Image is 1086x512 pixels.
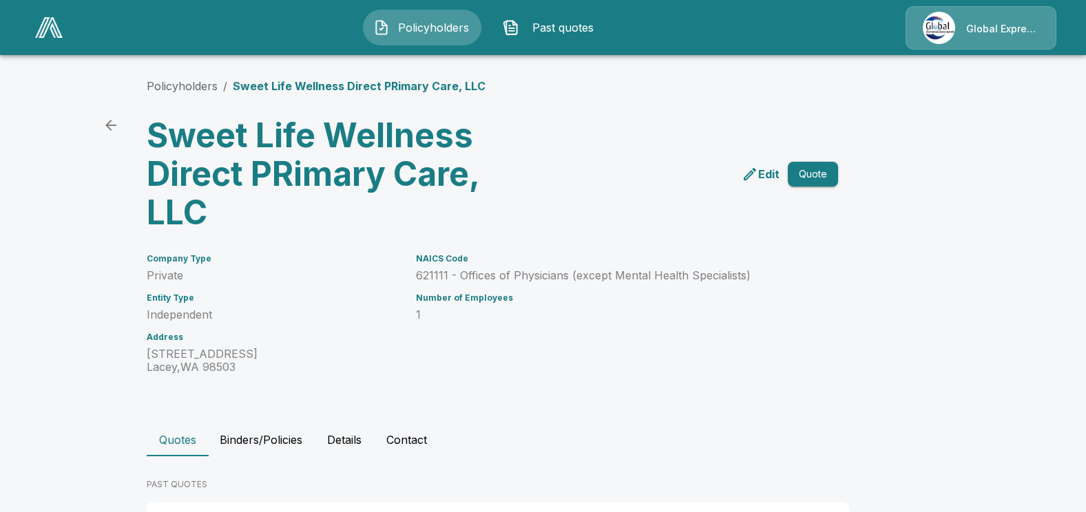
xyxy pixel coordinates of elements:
img: Past quotes Icon [503,19,519,36]
h6: Entity Type [147,293,400,303]
div: policyholder tabs [147,423,940,456]
p: Private [147,269,400,282]
a: edit [739,163,782,185]
a: back [97,111,125,139]
h6: NAICS Code [416,254,804,264]
p: 1 [416,308,804,321]
li: / [223,78,227,94]
p: PAST QUOTES [147,478,849,491]
button: Quote [788,162,838,187]
p: Edit [758,166,780,182]
span: Past quotes [525,19,601,36]
button: Details [313,423,375,456]
img: Policyholders Icon [373,19,390,36]
img: AA Logo [35,17,63,38]
button: Quotes [147,423,209,456]
button: Past quotes IconPast quotes [492,10,611,45]
button: Binders/Policies [209,423,313,456]
p: Independent [147,308,400,321]
span: Policyholders [395,19,471,36]
h6: Number of Employees [416,293,804,303]
button: Policyholders IconPolicyholders [363,10,481,45]
button: Contact [375,423,438,456]
h3: Sweet Life Wellness Direct PRimary Care, LLC [147,116,487,232]
a: Policyholders [147,79,218,93]
h6: Address [147,332,400,342]
nav: breadcrumb [147,78,485,94]
p: Sweet Life Wellness Direct PRimary Care, LLC [233,78,485,94]
p: 621111 - Offices of Physicians (except Mental Health Specialists) [416,269,804,282]
h6: Company Type [147,254,400,264]
p: [STREET_ADDRESS] Lacey , WA 98503 [147,348,400,374]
